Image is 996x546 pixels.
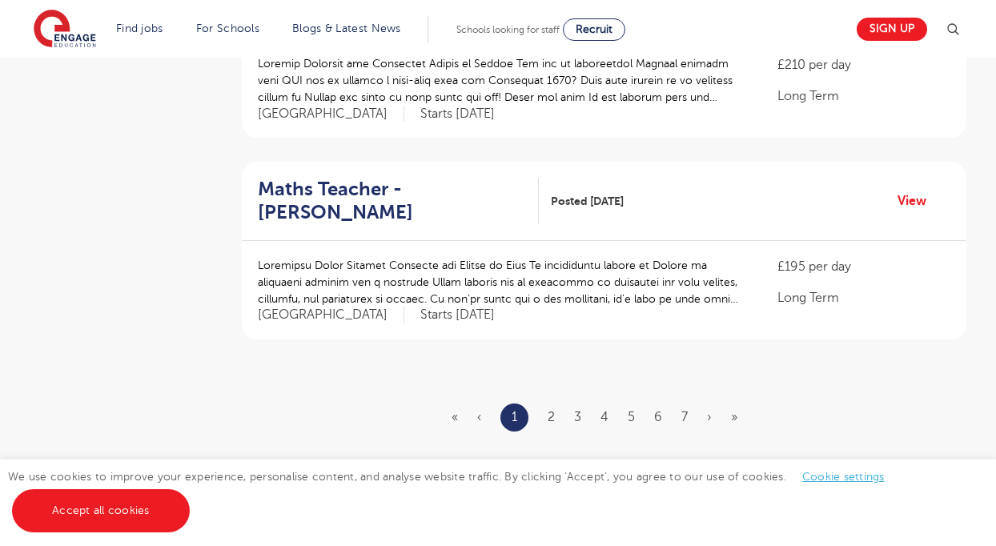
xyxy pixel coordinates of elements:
[898,191,938,211] a: View
[258,178,526,224] h2: Maths Teacher - [PERSON_NAME]
[777,257,950,276] p: £195 per day
[452,410,458,424] span: «
[12,489,190,532] a: Accept all cookies
[420,307,495,323] p: Starts [DATE]
[777,86,950,106] p: Long Term
[654,410,662,424] a: 6
[34,10,96,50] img: Engage Education
[456,24,560,35] span: Schools looking for staff
[574,410,581,424] a: 3
[628,410,635,424] a: 5
[8,471,901,516] span: We use cookies to improve your experience, personalise content, and analyse website traffic. By c...
[707,410,712,424] a: Next
[258,257,745,307] p: Loremipsu Dolor Sitamet Consecte adi Elitse do Eius Te incididuntu labore et Dolore ma aliquaeni ...
[563,18,625,41] a: Recruit
[857,18,927,41] a: Sign up
[116,22,163,34] a: Find jobs
[802,471,885,483] a: Cookie settings
[258,55,745,106] p: Loremip Dolorsit ame Consectet Adipis el Seddoe Tem inc ut laboreetdol Magnaal enimadm veni QUI n...
[420,106,495,122] p: Starts [DATE]
[576,23,612,35] span: Recruit
[777,55,950,74] p: £210 per day
[681,410,688,424] a: 7
[551,193,624,210] span: Posted [DATE]
[777,288,950,307] p: Long Term
[600,410,608,424] a: 4
[731,410,737,424] a: Last
[258,106,404,122] span: [GEOGRAPHIC_DATA]
[196,22,259,34] a: For Schools
[258,178,539,224] a: Maths Teacher - [PERSON_NAME]
[512,407,517,428] a: 1
[548,410,555,424] a: 2
[477,410,481,424] span: ‹
[292,22,401,34] a: Blogs & Latest News
[258,307,404,323] span: [GEOGRAPHIC_DATA]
